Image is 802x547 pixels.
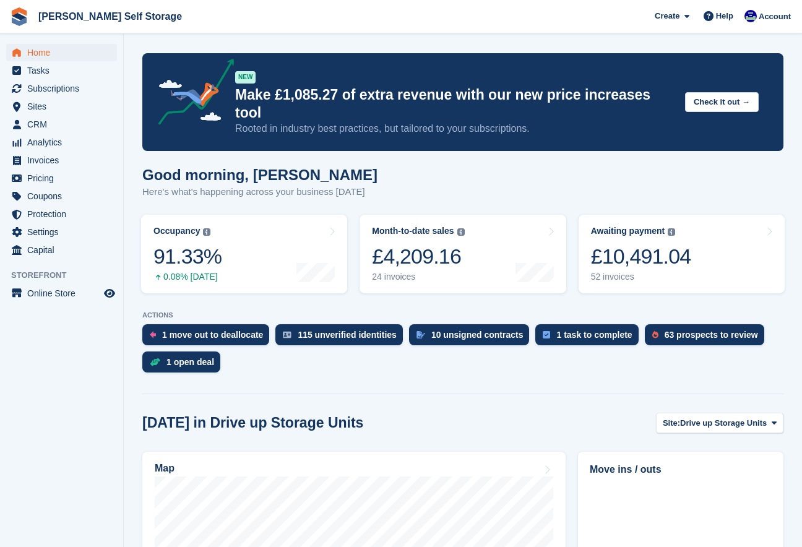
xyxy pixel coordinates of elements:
h1: Good morning, [PERSON_NAME] [142,166,377,183]
a: Occupancy 91.33% 0.08% [DATE] [141,215,347,293]
div: £10,491.04 [591,244,691,269]
div: £4,209.16 [372,244,464,269]
a: menu [6,116,117,133]
div: 91.33% [153,244,222,269]
a: 1 task to complete [535,324,644,351]
a: 10 unsigned contracts [409,324,536,351]
span: Subscriptions [27,80,101,97]
h2: [DATE] in Drive up Storage Units [142,415,363,431]
span: Create [655,10,679,22]
img: icon-info-grey-7440780725fd019a000dd9b08b2336e03edf1995a4989e88bcd33f0948082b44.svg [203,228,210,236]
a: menu [6,62,117,79]
span: Invoices [27,152,101,169]
div: 63 prospects to review [665,330,758,340]
img: icon-info-grey-7440780725fd019a000dd9b08b2336e03edf1995a4989e88bcd33f0948082b44.svg [457,228,465,236]
a: menu [6,241,117,259]
img: price-adjustments-announcement-icon-8257ccfd72463d97f412b2fc003d46551f7dbcb40ab6d574587a9cd5c0d94... [148,59,235,129]
span: Pricing [27,170,101,187]
span: Home [27,44,101,61]
span: Settings [27,223,101,241]
a: 115 unverified identities [275,324,409,351]
button: Site: Drive up Storage Units [656,413,783,433]
span: Sites [27,98,101,115]
div: 1 open deal [166,357,214,367]
a: Awaiting payment £10,491.04 52 invoices [579,215,785,293]
div: 0.08% [DATE] [153,272,222,282]
span: Storefront [11,269,123,282]
p: Rooted in industry best practices, but tailored to your subscriptions. [235,122,675,136]
p: Here's what's happening across your business [DATE] [142,185,377,199]
span: Protection [27,205,101,223]
img: move_outs_to_deallocate_icon-f764333ba52eb49d3ac5e1228854f67142a1ed5810a6f6cc68b1a99e826820c5.svg [150,331,156,338]
a: 1 open deal [142,351,226,379]
a: Month-to-date sales £4,209.16 24 invoices [360,215,566,293]
img: contract_signature_icon-13c848040528278c33f63329250d36e43548de30e8caae1d1a13099fd9432cc5.svg [416,331,425,338]
div: 52 invoices [591,272,691,282]
a: menu [6,98,117,115]
div: Awaiting payment [591,226,665,236]
span: Site: [663,417,680,429]
img: deal-1b604bf984904fb50ccaf53a9ad4b4a5d6e5aea283cecdc64d6e3604feb123c2.svg [150,358,160,366]
img: prospect-51fa495bee0391a8d652442698ab0144808aea92771e9ea1ae160a38d050c398.svg [652,331,658,338]
a: menu [6,44,117,61]
span: Coupons [27,187,101,205]
span: Help [716,10,733,22]
p: ACTIONS [142,311,783,319]
span: Tasks [27,62,101,79]
button: Check it out → [685,92,759,113]
a: menu [6,223,117,241]
span: CRM [27,116,101,133]
img: Justin Farthing [744,10,757,22]
a: menu [6,187,117,205]
span: Online Store [27,285,101,302]
span: Drive up Storage Units [680,417,767,429]
h2: Move ins / outs [590,462,772,477]
span: Account [759,11,791,23]
div: Month-to-date sales [372,226,454,236]
a: menu [6,134,117,151]
div: 10 unsigned contracts [431,330,524,340]
a: menu [6,170,117,187]
a: menu [6,152,117,169]
div: 1 task to complete [556,330,632,340]
a: menu [6,80,117,97]
div: Occupancy [153,226,200,236]
a: 1 move out to deallocate [142,324,275,351]
h2: Map [155,463,175,474]
div: 1 move out to deallocate [162,330,263,340]
div: 24 invoices [372,272,464,282]
a: [PERSON_NAME] Self Storage [33,6,187,27]
p: Make £1,085.27 of extra revenue with our new price increases tool [235,86,675,122]
img: icon-info-grey-7440780725fd019a000dd9b08b2336e03edf1995a4989e88bcd33f0948082b44.svg [668,228,675,236]
img: task-75834270c22a3079a89374b754ae025e5fb1db73e45f91037f5363f120a921f8.svg [543,331,550,338]
div: 115 unverified identities [298,330,397,340]
a: menu [6,205,117,223]
span: Capital [27,241,101,259]
a: menu [6,285,117,302]
img: verify_identity-adf6edd0f0f0b5bbfe63781bf79b02c33cf7c696d77639b501bdc392416b5a36.svg [283,331,291,338]
img: stora-icon-8386f47178a22dfd0bd8f6a31ec36ba5ce8667c1dd55bd0f319d3a0aa187defe.svg [10,7,28,26]
span: Analytics [27,134,101,151]
div: NEW [235,71,256,84]
a: 63 prospects to review [645,324,770,351]
a: Preview store [102,286,117,301]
